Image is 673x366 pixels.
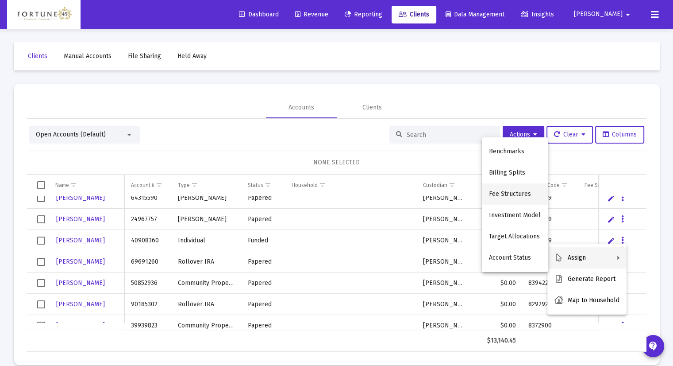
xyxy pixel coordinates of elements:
[482,226,548,247] button: Target Allocations
[547,290,627,311] button: Map to Household
[482,205,548,226] button: Investment Model
[482,141,548,162] button: Benchmarks
[482,247,548,269] button: Account Status
[482,162,548,183] button: Billing Splits
[547,269,627,290] button: Generate Report
[482,183,548,205] button: Fee Structures
[547,247,627,269] button: Assign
